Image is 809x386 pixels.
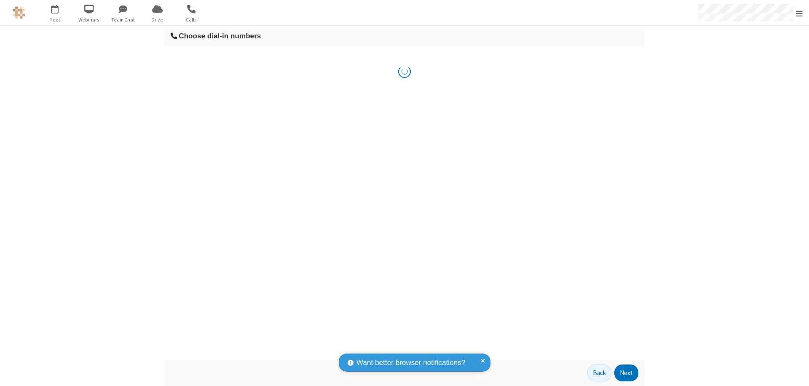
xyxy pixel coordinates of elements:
[142,16,173,24] span: Drive
[13,6,25,19] img: QA Selenium DO NOT DELETE OR CHANGE
[356,357,465,368] span: Want better browser notifications?
[179,32,261,40] span: Choose dial-in numbers
[614,365,638,381] button: Next
[39,16,71,24] span: Meet
[587,365,611,381] button: Back
[73,16,105,24] span: Webinars
[176,16,207,24] span: Calls
[107,16,139,24] span: Team Chat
